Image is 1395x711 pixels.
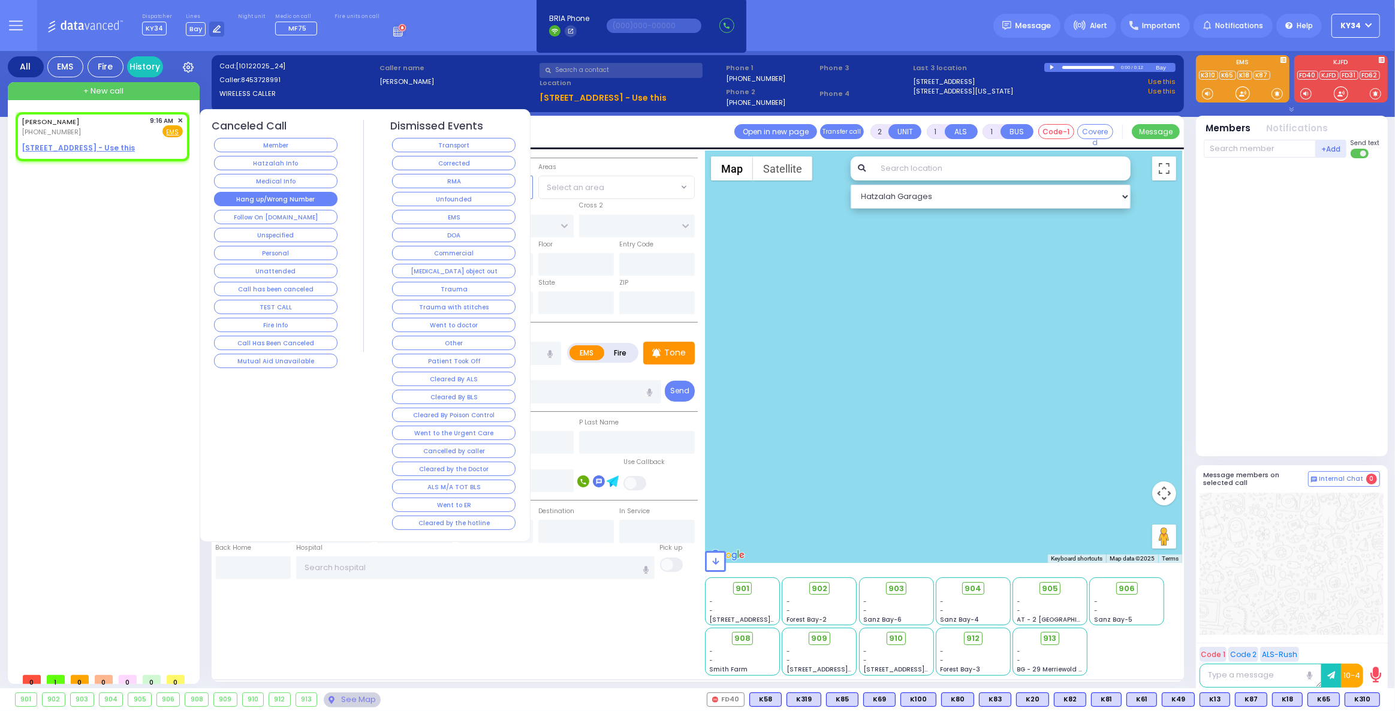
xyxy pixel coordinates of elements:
div: K13 [1200,692,1230,707]
span: 908 [734,632,751,644]
button: Patient Took Off [392,354,516,368]
label: Pick up [660,543,683,553]
button: Unspecified [214,228,338,242]
span: Alert [1090,20,1107,31]
div: 903 [71,693,94,706]
span: Send text [1351,138,1380,147]
span: 905 [1042,583,1058,595]
span: Help [1297,20,1313,31]
button: EMS [392,210,516,224]
span: Forest Bay-3 [940,665,980,674]
button: Covered [1077,124,1113,139]
button: Unfounded [392,192,516,206]
span: 0 [23,675,41,684]
span: MF75 [288,23,306,33]
div: BLS [787,692,821,707]
button: Call Has Been Canceled [214,336,338,350]
div: 902 [43,693,65,706]
h4: Canceled Call [212,120,287,132]
span: [STREET_ADDRESS][PERSON_NAME] [787,665,900,674]
a: K65 [1219,71,1236,80]
label: WIRELESS CALLER [219,89,375,99]
div: 901 [16,693,37,706]
div: K49 [1162,692,1195,707]
a: K18 [1237,71,1252,80]
img: red-radio-icon.svg [712,697,718,703]
label: Cross 2 [579,201,603,210]
div: BLS [749,692,782,707]
div: See map [324,692,380,707]
button: Drag Pegman onto the map to open Street View [1152,525,1176,549]
label: [PHONE_NUMBER] [726,74,785,83]
span: 902 [812,583,827,595]
span: 0 [71,675,89,684]
div: BLS [900,692,936,707]
div: 909 [214,693,237,706]
div: BLS [1345,692,1380,707]
label: Fire [604,345,637,360]
span: - [787,597,790,606]
span: 901 [736,583,749,595]
label: [PERSON_NAME] [379,77,535,87]
button: Code-1 [1038,124,1074,139]
span: 8453728991 [241,75,281,85]
div: BLS [1054,692,1086,707]
div: BLS [1126,692,1157,707]
button: [MEDICAL_DATA] object out [392,264,516,278]
button: +Add [1316,140,1347,158]
div: 912 [269,693,290,706]
label: KJFD [1294,59,1388,68]
span: 913 [1044,632,1057,644]
div: K61 [1126,692,1157,707]
div: / [1131,61,1133,74]
span: - [787,656,790,665]
span: - [1017,606,1021,615]
div: BLS [979,692,1011,707]
u: [STREET_ADDRESS] - Use this [540,92,667,104]
span: 0 [167,675,185,684]
span: KY34 [142,22,167,35]
label: Dispatcher [142,13,172,20]
button: Follow On [DOMAIN_NAME] [214,210,338,224]
input: Search hospital [296,556,654,579]
button: ALS-Rush [1260,647,1299,662]
span: Internal Chat [1319,475,1364,483]
span: 903 [888,583,904,595]
label: Use Callback [623,457,665,467]
span: KY34 [1341,20,1361,31]
span: + New call [83,85,123,97]
label: Lines [186,13,225,20]
button: BUS [1001,124,1034,139]
span: 909 [811,632,827,644]
span: - [1017,656,1021,665]
span: [STREET_ADDRESS][PERSON_NAME] [710,615,823,624]
button: UNIT [888,124,921,139]
a: [STREET_ADDRESS] [913,77,975,87]
div: K18 [1272,692,1303,707]
div: BLS [1162,692,1195,707]
span: - [1017,597,1021,606]
button: Cleared by the hotline [392,516,516,530]
label: EMS [570,345,604,360]
div: K87 [1235,692,1267,707]
button: Personal [214,246,338,260]
div: FD40 [707,692,745,707]
span: Bay [186,22,206,36]
div: K310 [1345,692,1380,707]
button: Member [214,138,338,152]
div: K82 [1054,692,1086,707]
span: BRIA Phone [549,13,589,24]
div: K65 [1307,692,1340,707]
a: Open in new page [734,124,817,139]
span: - [1094,606,1098,615]
h5: Message members on selected call [1204,471,1308,487]
div: 908 [185,693,208,706]
img: Logo [47,18,127,33]
span: 906 [1119,583,1135,595]
span: Smith Farm [710,665,748,674]
div: BLS [1307,692,1340,707]
button: RMA [392,174,516,188]
div: K100 [900,692,936,707]
div: 913 [296,693,317,706]
button: Toggle fullscreen view [1152,156,1176,180]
